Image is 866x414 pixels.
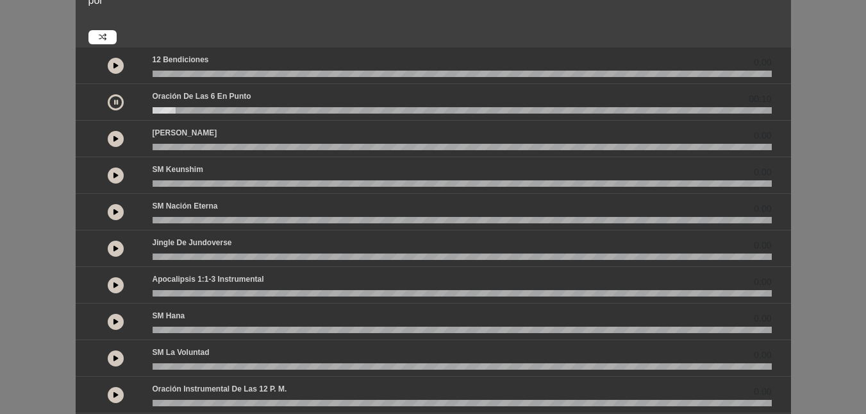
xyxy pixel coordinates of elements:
span: 00:10 [749,92,771,106]
font: 0.00 [754,350,771,360]
font: 0.00 [754,203,771,214]
font: [PERSON_NAME] [153,128,217,137]
font: 12 bendiciones [153,55,209,64]
font: 0.00 [754,277,771,287]
font: 0.00 [754,313,771,323]
font: 0.00 [754,130,771,141]
font: Jingle de Jundoverse [153,238,232,247]
font: Apocalipsis 1:1-3 Instrumental [153,275,264,284]
font: 0.00 [754,167,771,177]
font: 0.00 [754,240,771,250]
font: Oración de las 6 en punto [153,92,251,101]
font: 0.00 [754,57,771,67]
font: 0.00 [754,386,771,397]
font: SM Nación Eterna [153,202,218,211]
font: SM La Voluntad [153,348,210,357]
font: SM Hana [153,311,185,320]
font: Oración instrumental de las 12 p. m. [153,384,287,393]
font: SM Keunshim [153,165,203,174]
